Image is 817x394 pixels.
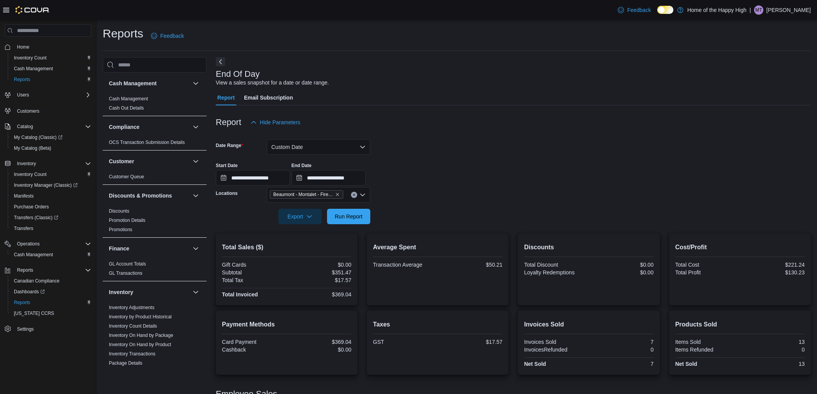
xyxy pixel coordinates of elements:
[267,139,370,155] button: Custom Date
[8,201,94,212] button: Purchase Orders
[14,324,91,334] span: Settings
[109,174,144,179] a: Customer Queue
[14,159,91,168] span: Inventory
[590,269,654,276] div: $0.00
[524,320,653,329] h2: Invoices Sold
[191,157,200,166] button: Customer
[11,287,91,296] span: Dashboards
[11,202,91,211] span: Purchase Orders
[373,320,502,329] h2: Taxes
[749,5,751,15] p: |
[11,276,91,286] span: Canadian Compliance
[222,339,285,345] div: Card Payment
[8,191,94,201] button: Manifests
[14,325,37,334] a: Settings
[8,132,94,143] a: My Catalog (Classic)
[244,90,293,105] span: Email Subscription
[109,261,146,267] a: GL Account Totals
[14,182,78,188] span: Inventory Manager (Classic)
[14,289,45,295] span: Dashboards
[109,288,133,296] h3: Inventory
[14,239,91,249] span: Operations
[288,291,351,298] div: $369.04
[270,190,343,199] span: Beaumont - Montalet - Fire & Flower
[17,123,33,130] span: Catalog
[14,225,33,232] span: Transfers
[17,92,29,98] span: Users
[273,191,334,198] span: Beaumont - Montalet - Fire & Flower
[216,69,260,79] h3: End Of Day
[288,339,351,345] div: $369.04
[14,278,59,284] span: Canadian Compliance
[741,269,805,276] div: $130.23
[741,361,805,367] div: 13
[741,339,805,345] div: 13
[14,145,51,151] span: My Catalog (Beta)
[8,308,94,319] button: [US_STATE] CCRS
[103,172,207,184] div: Customer
[103,26,143,41] h1: Reports
[2,265,94,276] button: Reports
[283,209,317,224] span: Export
[590,361,654,367] div: 7
[373,339,436,345] div: GST
[14,265,91,275] span: Reports
[675,320,805,329] h2: Products Sold
[222,277,285,283] div: Total Tax
[11,144,54,153] a: My Catalog (Beta)
[222,347,285,353] div: Cashback
[675,269,739,276] div: Total Profit
[11,133,91,142] span: My Catalog (Classic)
[109,227,132,232] a: Promotions
[109,157,134,165] h3: Customer
[11,224,91,233] span: Transfers
[14,55,47,61] span: Inventory Count
[109,79,190,87] button: Cash Management
[11,133,66,142] a: My Catalog (Classic)
[439,262,503,268] div: $50.21
[11,53,50,63] a: Inventory Count
[288,347,351,353] div: $0.00
[524,243,653,252] h2: Discounts
[14,134,63,140] span: My Catalog (Classic)
[292,162,312,169] label: End Date
[524,347,587,353] div: InvoicesRefunded
[766,5,811,15] p: [PERSON_NAME]
[8,286,94,297] a: Dashboards
[14,90,32,100] button: Users
[15,6,50,14] img: Cova
[109,323,157,329] a: Inventory Count Details
[109,360,142,366] a: Package Details
[8,223,94,234] button: Transfers
[8,297,94,308] button: Reports
[8,63,94,74] button: Cash Management
[11,250,91,259] span: Cash Management
[109,140,185,145] a: OCS Transaction Submission Details
[14,76,30,83] span: Reports
[675,347,739,353] div: Items Refunded
[8,180,94,191] a: Inventory Manager (Classic)
[288,277,351,283] div: $17.57
[109,305,154,310] a: Inventory Adjustments
[11,309,91,318] span: Washington CCRS
[109,96,148,101] a: Cash Management
[524,262,587,268] div: Total Discount
[260,118,300,126] span: Hide Parameters
[2,158,94,169] button: Inventory
[17,108,39,114] span: Customers
[439,339,503,345] div: $17.57
[247,115,303,130] button: Hide Parameters
[109,192,190,200] button: Discounts & Promotions
[109,105,144,111] a: Cash Out Details
[278,209,322,224] button: Export
[524,339,587,345] div: Invoices Sold
[335,213,363,220] span: Run Report
[222,262,285,268] div: Gift Cards
[14,42,32,52] a: Home
[359,192,366,198] button: Open list of options
[17,44,29,50] span: Home
[14,252,53,258] span: Cash Management
[109,174,144,180] span: Customer Queue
